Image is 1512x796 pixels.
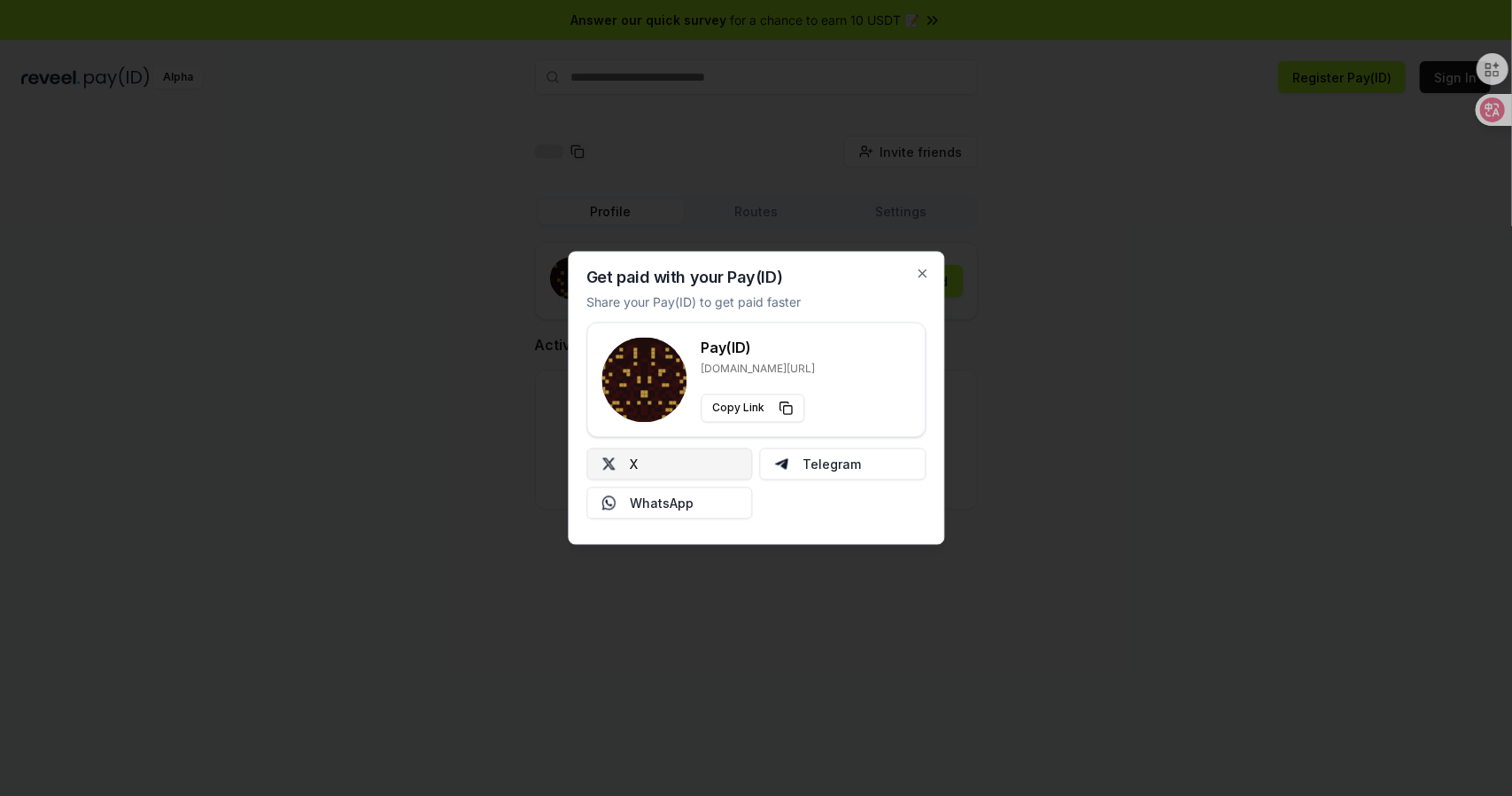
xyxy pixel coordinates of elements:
button: Copy Link [701,394,804,423]
button: Telegram [760,449,927,480]
img: X [601,457,616,472]
button: WhatsApp [586,488,753,519]
p: [DOMAIN_NAME][URL] [701,363,815,377]
img: Whatsapp [601,496,616,511]
button: X [586,449,753,480]
img: Telegram [775,457,789,472]
p: Share your Pay(ID) to get paid faster [586,293,801,312]
h3: Pay(ID) [701,338,815,359]
h2: Get paid with your Pay(ID) [586,270,782,286]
